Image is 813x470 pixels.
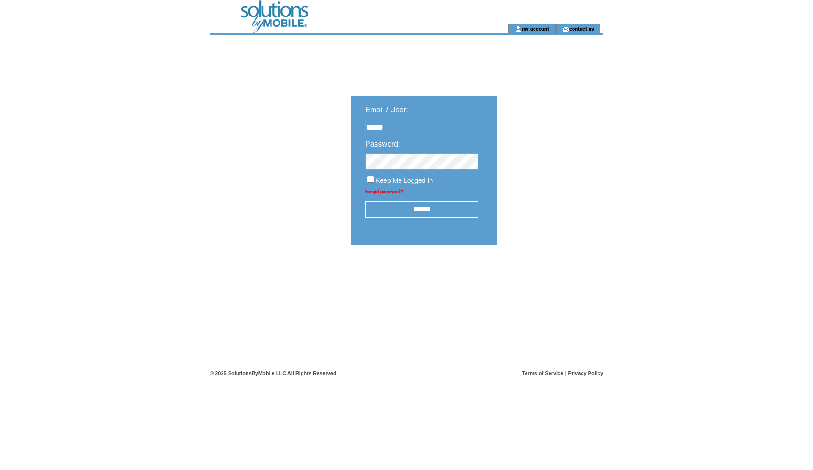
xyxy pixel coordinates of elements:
img: account_icon.gif [515,25,522,33]
a: Forgot password? [365,189,403,194]
a: contact us [569,25,594,31]
a: Terms of Service [522,370,564,376]
img: transparent.png [524,269,571,281]
span: Password: [365,140,400,148]
span: © 2025 SolutionsByMobile LLC All Rights Reserved [210,370,336,376]
span: | [565,370,566,376]
span: Keep Me Logged In [375,177,433,184]
a: my account [522,25,549,31]
span: Email / User: [365,106,408,114]
a: Privacy Policy [568,370,603,376]
img: contact_us_icon.gif [562,25,569,33]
